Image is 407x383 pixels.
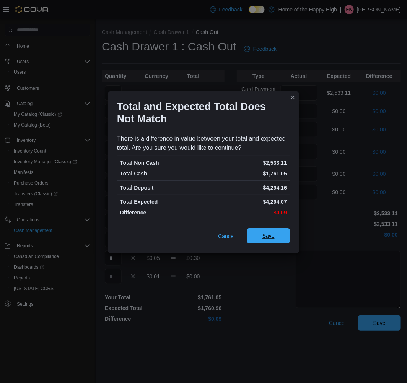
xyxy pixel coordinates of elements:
[247,228,290,243] button: Save
[205,170,287,177] p: $1,761.05
[120,159,202,167] p: Total Non Cash
[205,184,287,191] p: $4,294.16
[288,93,298,102] button: Closes this modal window
[117,134,290,153] div: There is a difference in value between your total and expected total. Are you sure you would like...
[120,184,202,191] p: Total Deposit
[120,209,202,216] p: Difference
[205,159,287,167] p: $2,533.11
[262,232,275,240] span: Save
[120,198,202,206] p: Total Expected
[205,209,287,216] p: $0.09
[218,232,235,240] span: Cancel
[117,101,284,125] h1: Total and Expected Total Does Not Match
[205,198,287,206] p: $4,294.07
[215,229,238,244] button: Cancel
[120,170,202,177] p: Total Cash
